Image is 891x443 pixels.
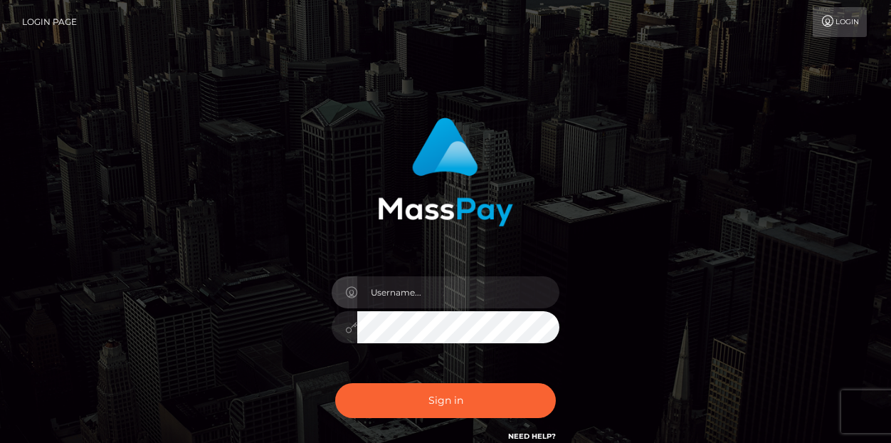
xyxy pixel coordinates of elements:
[357,276,559,308] input: Username...
[335,383,556,418] button: Sign in
[378,118,513,226] img: MassPay Login
[508,432,556,441] a: Need Help?
[813,7,867,37] a: Login
[22,7,77,37] a: Login Page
